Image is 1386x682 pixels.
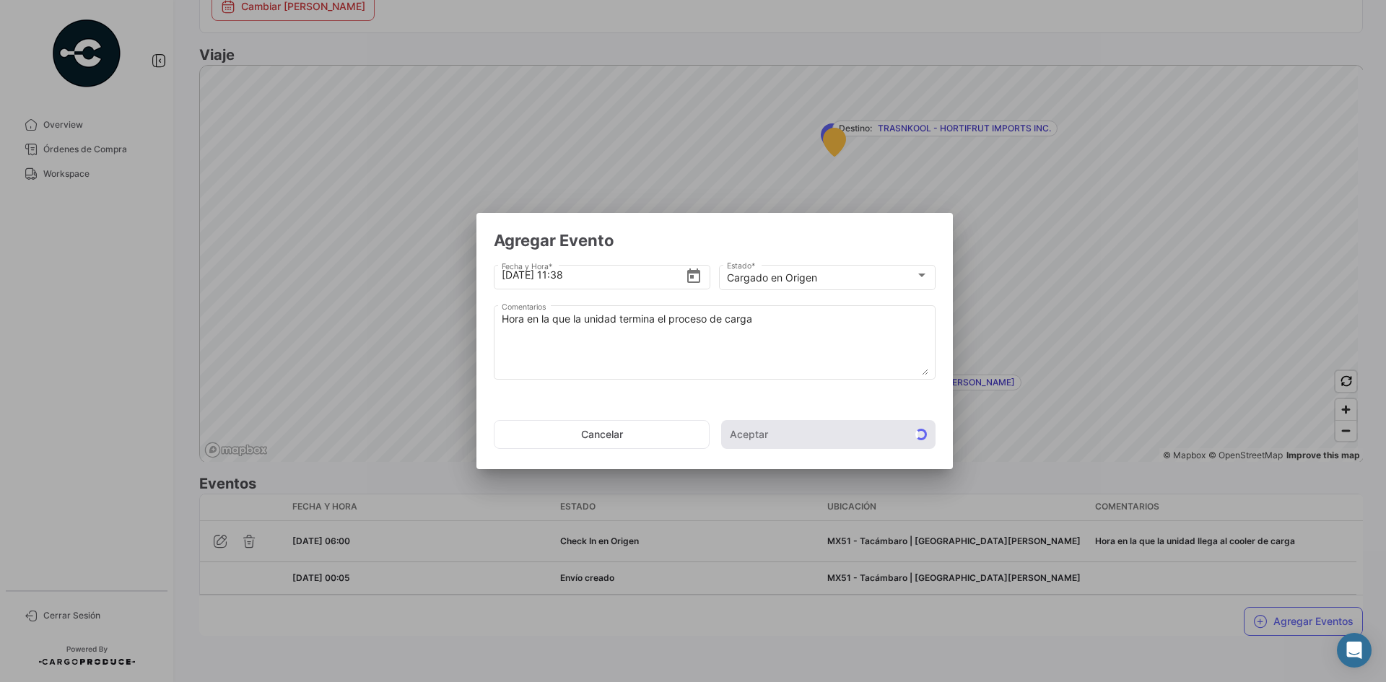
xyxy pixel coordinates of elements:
[1337,633,1372,668] div: Abrir Intercom Messenger
[727,271,817,284] mat-select-trigger: Cargado en Origen
[494,230,936,250] h2: Agregar Evento
[685,267,702,283] button: Open calendar
[494,420,710,449] button: Cancelar
[502,250,686,300] input: Seleccionar una fecha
